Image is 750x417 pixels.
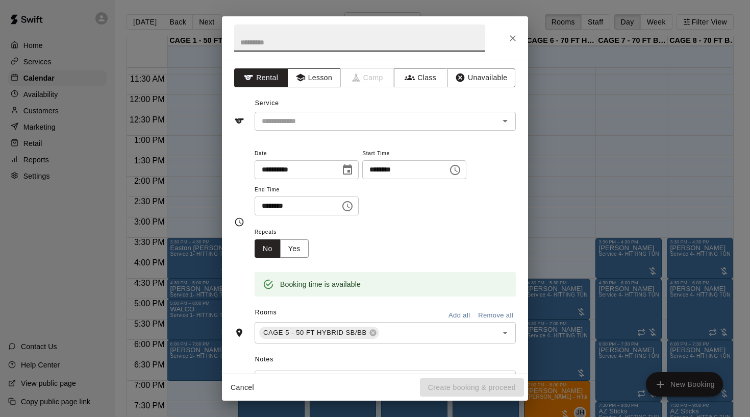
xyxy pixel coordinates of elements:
[255,309,277,316] span: Rooms
[423,373,441,391] button: Format Strikethrough
[255,147,359,161] span: Date
[447,68,515,87] button: Unavailable
[234,328,244,338] svg: Rooms
[255,183,359,197] span: End Time
[280,239,309,258] button: Yes
[387,373,404,391] button: Format Italics
[234,68,288,87] button: Rental
[504,29,522,47] button: Close
[234,217,244,227] svg: Timing
[226,378,259,397] button: Cancel
[445,160,465,180] button: Choose time, selected time is 4:00 PM
[255,100,279,107] span: Service
[341,68,394,87] span: Camps can only be created in the Services page
[442,373,459,391] button: Insert Code
[498,114,512,128] button: Open
[443,308,476,324] button: Add all
[337,196,358,216] button: Choose time, selected time is 4:30 PM
[255,226,317,239] span: Repeats
[234,116,244,126] svg: Service
[255,352,516,368] span: Notes
[280,275,361,293] div: Booking time is available
[257,373,274,391] button: Undo
[498,326,512,340] button: Open
[255,239,309,258] div: outlined button group
[460,373,478,391] button: Insert Link
[297,373,364,391] button: Formatting Options
[276,373,293,391] button: Redo
[476,308,516,324] button: Remove all
[394,68,447,87] button: Class
[405,373,422,391] button: Format Underline
[362,147,466,161] span: Start Time
[287,68,341,87] button: Lesson
[259,328,371,338] span: CAGE 5 - 50 FT HYBRID SB/BB
[259,327,379,339] div: CAGE 5 - 50 FT HYBRID SB/BB
[255,239,281,258] button: No
[337,160,358,180] button: Choose date, selected date is Oct 14, 2025
[483,373,501,391] button: Left Align
[368,373,386,391] button: Format Bold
